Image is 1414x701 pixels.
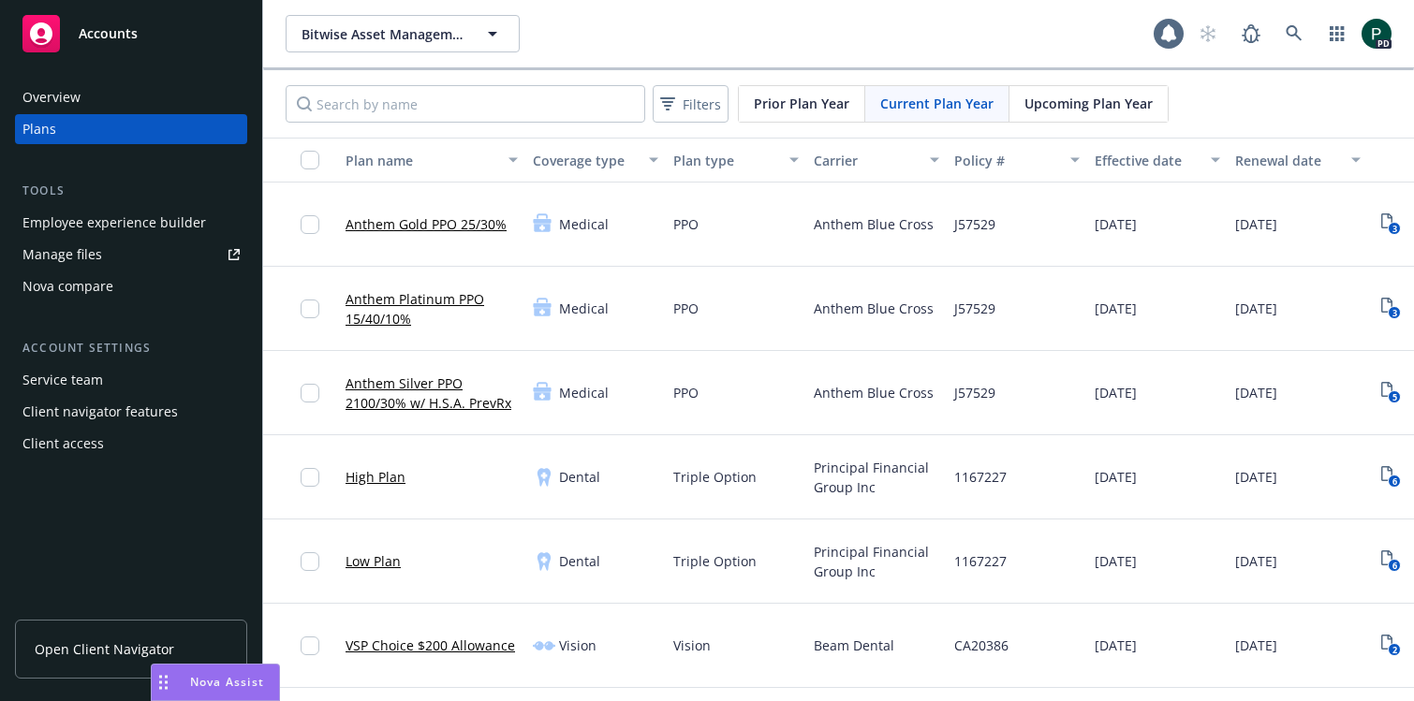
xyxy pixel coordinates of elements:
span: Vision [673,635,711,655]
span: Dental [559,551,600,571]
span: Anthem Blue Cross [814,299,934,318]
span: Prior Plan Year [754,94,849,113]
div: Employee experience builder [22,208,206,238]
a: Client navigator features [15,397,247,427]
a: Anthem Silver PPO 2100/30% w/ H.S.A. PrevRx [346,373,518,413]
text: 3 [1392,223,1396,235]
input: Toggle Row Selected [301,636,319,655]
a: Employee experience builder [15,208,247,238]
span: Medical [559,214,609,234]
a: Service team [15,365,247,395]
span: Open Client Navigator [35,639,174,659]
input: Select all [301,151,319,169]
span: Bitwise Asset Management [302,24,464,44]
a: VSP Choice $200 Allowance [346,635,515,655]
text: 6 [1392,560,1396,572]
button: Plan name [338,138,525,183]
input: Toggle Row Selected [301,468,319,487]
input: Search by name [286,85,645,123]
button: Renewal date [1228,138,1368,183]
span: [DATE] [1095,383,1137,402]
div: Renewal date [1235,151,1340,170]
button: Nova Assist [151,664,280,701]
span: Principal Financial Group Inc [814,542,939,581]
span: Principal Financial Group Inc [814,458,939,497]
text: 3 [1392,307,1396,319]
span: PPO [673,383,699,402]
span: [DATE] [1095,551,1137,571]
span: [DATE] [1095,299,1137,318]
div: Carrier [814,151,919,170]
div: Tools [15,182,247,200]
input: Toggle Row Selected [301,384,319,402]
span: Dental [559,467,600,487]
img: photo [1362,19,1392,49]
a: Accounts [15,7,247,60]
span: Beam Dental [814,635,894,655]
span: Anthem Blue Cross [814,214,934,234]
span: [DATE] [1095,635,1137,655]
a: Nova compare [15,271,247,301]
span: Anthem Blue Cross [814,383,934,402]
a: Anthem Platinum PPO 15/40/10% [346,289,518,329]
a: Plans [15,114,247,144]
span: J57529 [954,383,995,402]
a: Report a Bug [1232,15,1270,52]
span: 1167227 [954,551,1007,571]
div: Plan name [346,151,497,170]
a: Low Plan [346,551,401,571]
span: Filters [656,91,725,118]
input: Toggle Row Selected [301,215,319,234]
span: 1167227 [954,467,1007,487]
a: Start snowing [1189,15,1227,52]
span: Accounts [79,26,138,41]
a: View Plan Documents [1376,294,1406,324]
button: Effective date [1087,138,1228,183]
input: Toggle Row Selected [301,552,319,571]
span: Triple Option [673,467,757,487]
div: Nova compare [22,271,113,301]
a: Manage files [15,240,247,270]
div: Effective date [1095,151,1200,170]
span: CA20386 [954,635,1009,655]
span: [DATE] [1235,467,1277,487]
div: Manage files [22,240,102,270]
span: Medical [559,299,609,318]
span: [DATE] [1095,214,1137,234]
span: [DATE] [1235,383,1277,402]
span: Current Plan Year [880,94,994,113]
a: Client access [15,429,247,459]
button: Coverage type [525,138,666,183]
button: Bitwise Asset Management [286,15,520,52]
button: Policy # [947,138,1087,183]
a: Search [1275,15,1313,52]
span: Upcoming Plan Year [1024,94,1153,113]
text: 6 [1392,475,1396,488]
a: High Plan [346,467,405,487]
span: [DATE] [1235,635,1277,655]
div: Plan type [673,151,778,170]
a: Anthem Gold PPO 25/30% [346,214,507,234]
span: [DATE] [1235,214,1277,234]
a: View Plan Documents [1376,210,1406,240]
div: Overview [22,82,81,112]
span: J57529 [954,214,995,234]
div: Coverage type [533,151,638,170]
div: Plans [22,114,56,144]
span: [DATE] [1235,551,1277,571]
text: 2 [1392,644,1396,656]
a: View Plan Documents [1376,462,1406,492]
div: Client access [22,429,104,459]
span: [DATE] [1095,467,1137,487]
a: View Plan Documents [1376,378,1406,408]
div: Policy # [954,151,1059,170]
text: 5 [1392,391,1396,403]
span: Medical [559,383,609,402]
a: Overview [15,82,247,112]
a: View Plan Documents [1376,631,1406,661]
button: Carrier [806,138,947,183]
span: Nova Assist [190,674,264,690]
input: Toggle Row Selected [301,299,319,318]
span: PPO [673,214,699,234]
span: J57529 [954,299,995,318]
